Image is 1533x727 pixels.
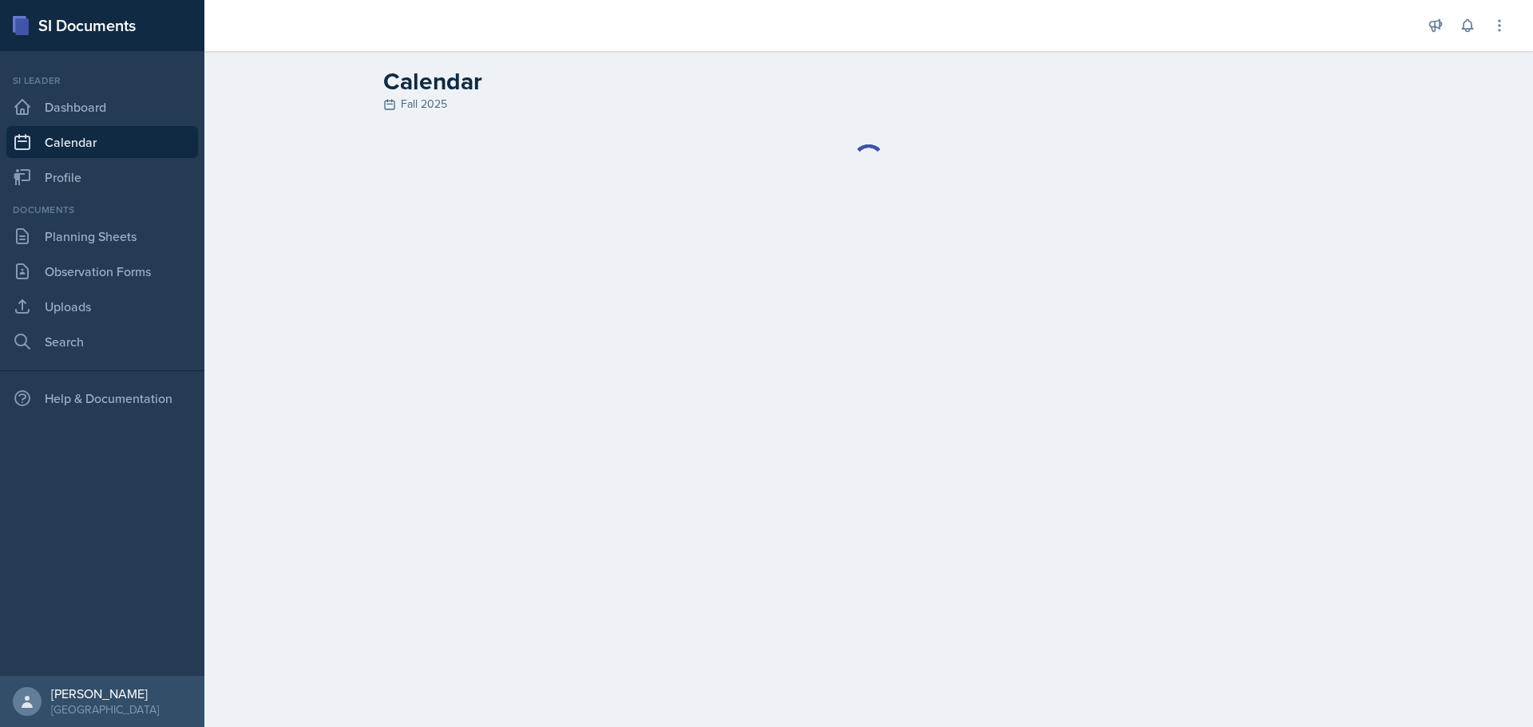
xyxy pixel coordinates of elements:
h2: Calendar [383,67,1354,96]
div: [GEOGRAPHIC_DATA] [51,701,159,717]
div: Fall 2025 [383,96,1354,113]
a: Observation Forms [6,255,198,287]
a: Uploads [6,290,198,322]
div: Help & Documentation [6,382,198,414]
a: Calendar [6,126,198,158]
a: Planning Sheets [6,220,198,252]
a: Profile [6,161,198,193]
div: Documents [6,203,198,217]
div: Si leader [6,73,198,88]
div: [PERSON_NAME] [51,686,159,701]
a: Search [6,326,198,358]
a: Dashboard [6,91,198,123]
